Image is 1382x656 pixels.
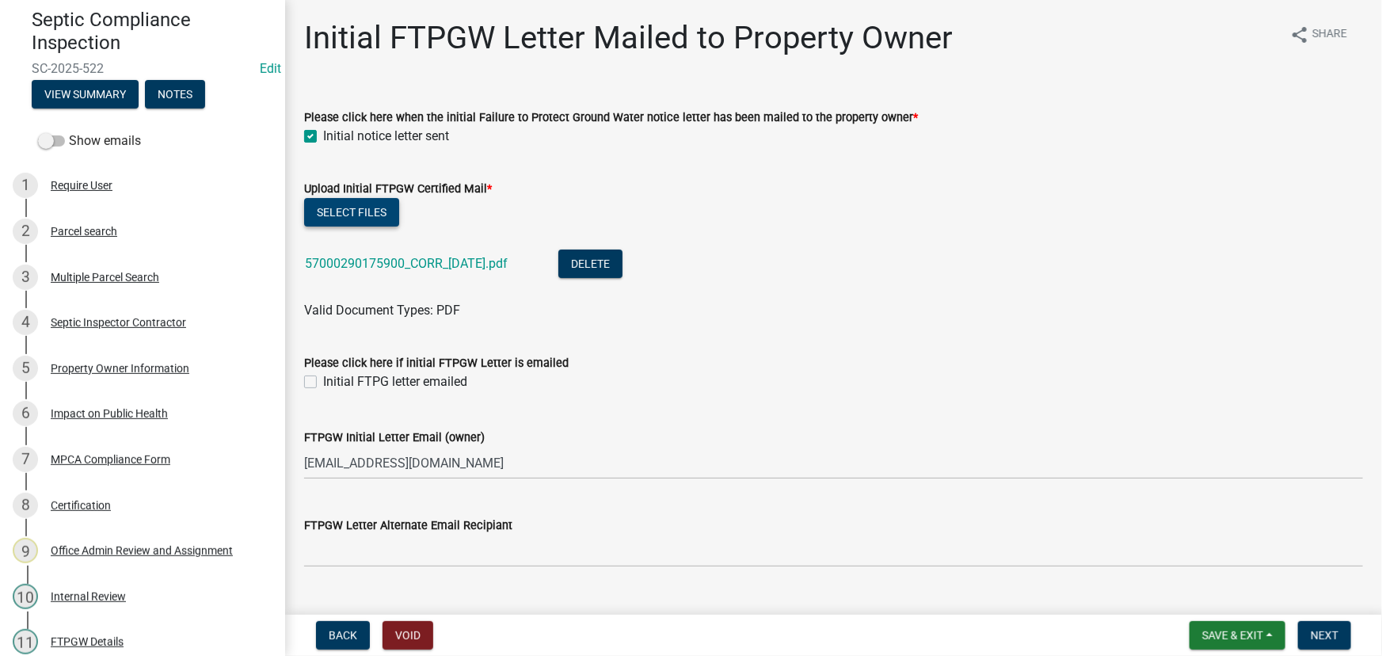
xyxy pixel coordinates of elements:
[1277,19,1360,50] button: shareShare
[13,173,38,198] div: 1
[304,433,485,444] label: FTPGW Initial Letter Email (owner)
[13,629,38,654] div: 11
[51,363,189,374] div: Property Owner Information
[1290,25,1309,44] i: share
[558,250,622,278] button: Delete
[51,408,168,419] div: Impact on Public Health
[32,61,253,76] span: SC-2025-522
[1311,629,1338,642] span: Next
[13,219,38,244] div: 2
[304,303,460,318] span: Valid Document Types: PDF
[383,621,433,650] button: Void
[13,447,38,472] div: 7
[145,89,205,101] wm-modal-confirm: Notes
[316,621,370,650] button: Back
[145,80,205,109] button: Notes
[305,256,508,271] a: 57000290175900_CORR_[DATE].pdf
[51,545,233,556] div: Office Admin Review and Assignment
[304,198,399,227] button: Select files
[32,80,139,109] button: View Summary
[1298,621,1351,650] button: Next
[323,127,449,146] label: Initial notice letter sent
[329,629,357,642] span: Back
[32,9,272,55] h4: Septic Compliance Inspection
[260,61,281,76] a: Edit
[13,584,38,609] div: 10
[1202,629,1263,642] span: Save & Exit
[51,636,124,647] div: FTPGW Details
[38,132,141,151] label: Show emails
[51,226,117,237] div: Parcel search
[1312,25,1347,44] span: Share
[304,358,569,369] label: Please click here if initial FTPGW Letter is emailed
[304,113,918,124] label: Please click here when the initial Failure to Protect Ground Water notice letter has been mailed ...
[323,372,467,391] label: Initial FTPG letter emailed
[51,317,186,328] div: Septic Inspector Contractor
[13,401,38,426] div: 6
[51,272,159,283] div: Multiple Parcel Search
[51,180,112,191] div: Require User
[51,500,111,511] div: Certification
[51,454,170,465] div: MPCA Compliance Form
[304,19,953,57] h1: Initial FTPGW Letter Mailed to Property Owner
[13,265,38,290] div: 3
[13,538,38,563] div: 9
[304,521,512,532] label: FTPGW Letter Alternate Email Recipiant
[13,356,38,381] div: 5
[260,61,281,76] wm-modal-confirm: Edit Application Number
[13,493,38,518] div: 8
[13,310,38,335] div: 4
[32,89,139,101] wm-modal-confirm: Summary
[304,184,492,195] label: Upload Initial FTPGW Certified Mail
[558,257,622,273] wm-modal-confirm: Delete Document
[51,591,126,602] div: Internal Review
[1190,621,1285,650] button: Save & Exit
